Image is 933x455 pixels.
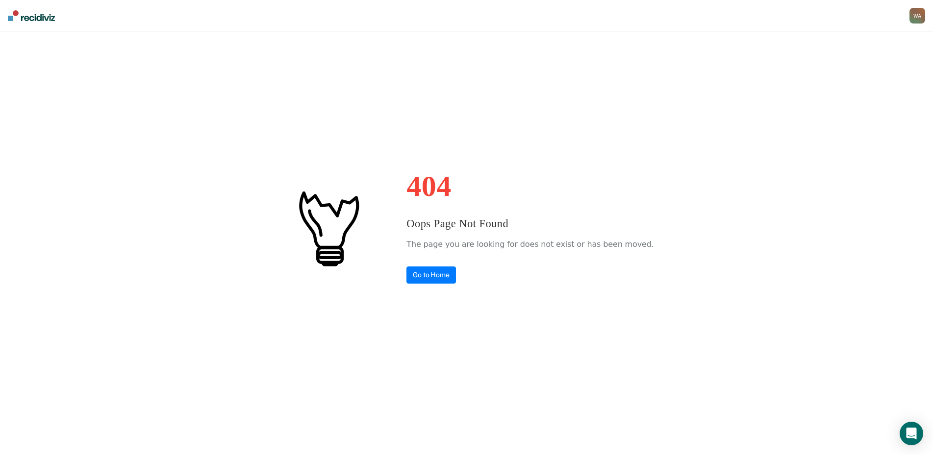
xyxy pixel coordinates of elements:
[406,266,456,284] a: Go to Home
[909,8,925,24] div: W A
[406,237,654,252] p: The page you are looking for does not exist or has been moved.
[406,216,654,232] h3: Oops Page Not Found
[406,171,654,201] h1: 404
[279,179,377,277] img: #
[8,10,55,21] img: Recidiviz
[909,8,925,24] button: WA
[900,422,923,445] div: Open Intercom Messenger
